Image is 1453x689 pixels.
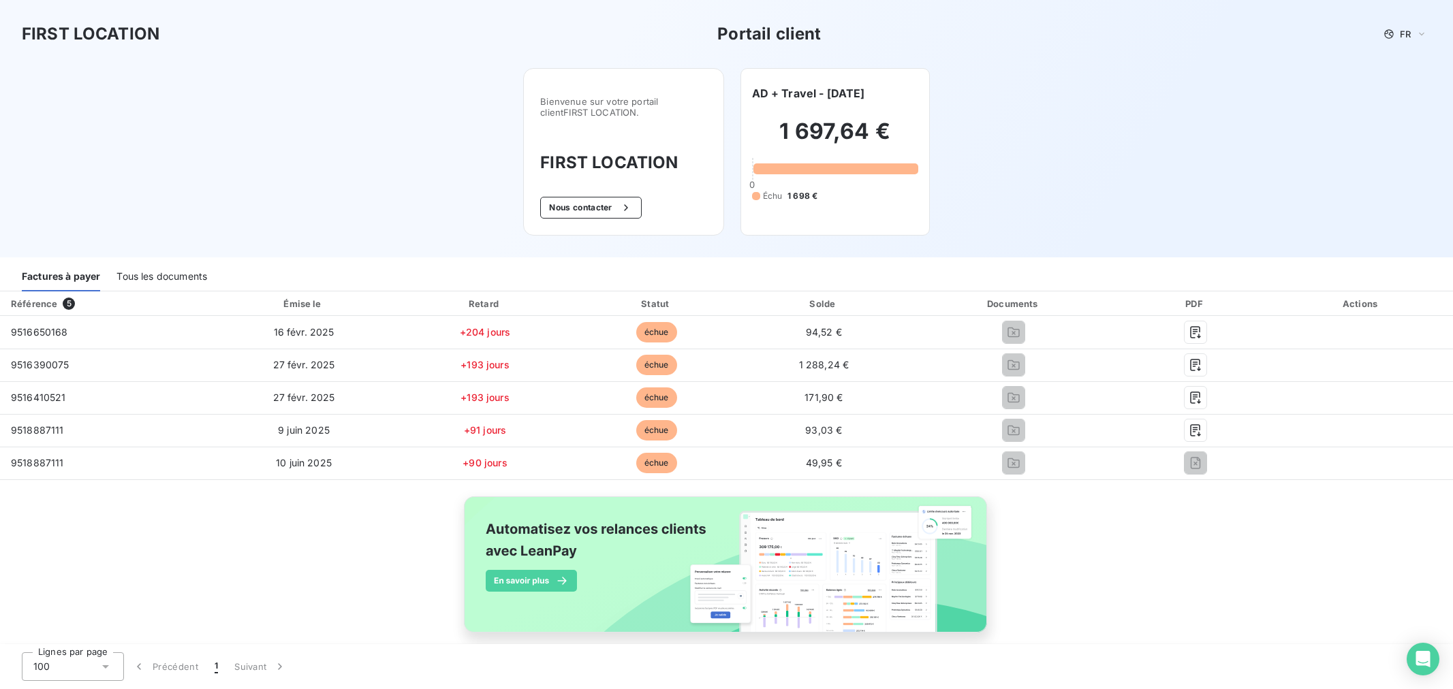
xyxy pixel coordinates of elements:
div: Factures à payer [22,263,100,291]
button: Précédent [124,652,206,681]
span: échue [636,355,677,375]
h3: Portail client [717,22,821,46]
div: Tous les documents [116,263,207,291]
button: Nous contacter [540,197,641,219]
span: échue [636,322,677,342]
span: 9516390075 [11,359,69,370]
span: 100 [33,660,50,673]
h2: 1 697,64 € [752,118,918,159]
span: 1 [215,660,218,673]
div: Émise le [212,297,395,310]
div: PDF [1124,297,1267,310]
span: 16 févr. 2025 [274,326,334,338]
span: échue [636,420,677,440]
span: 1 288,24 € [799,359,849,370]
span: Échu [763,190,783,202]
div: Open Intercom Messenger [1407,643,1439,675]
div: Référence [11,298,57,309]
h3: FIRST LOCATION [22,22,159,46]
span: 93,03 € [805,424,842,436]
span: +193 jours [460,391,510,403]
span: échue [636,387,677,408]
span: 10 juin 2025 [276,457,332,468]
span: 94,52 € [806,326,842,338]
div: Retard [401,297,569,310]
div: Actions [1272,297,1450,310]
span: Bienvenue sur votre portail client FIRST LOCATION . [540,96,706,118]
img: banner [452,488,1002,656]
span: FR [1400,29,1411,39]
div: Solde [744,297,903,310]
h6: AD + Travel - [DATE] [752,85,865,101]
span: 9 juin 2025 [278,424,330,436]
span: échue [636,453,677,473]
span: 1 698 € [787,190,817,202]
span: +204 jours [460,326,511,338]
span: +193 jours [460,359,510,370]
span: 0 [749,179,755,190]
span: +90 jours [463,457,507,468]
span: 49,95 € [806,457,842,468]
h3: FIRST LOCATION [540,150,706,175]
button: Suivant [226,652,295,681]
span: 27 févr. 2025 [273,359,335,370]
div: Statut [574,297,738,310]
span: 9518887111 [11,457,64,468]
span: 5 [63,298,75,310]
span: 171,90 € [804,391,843,403]
span: +91 jours [464,424,506,436]
div: Documents [909,297,1119,310]
span: 9516410521 [11,391,66,403]
button: 1 [206,652,226,681]
span: 9516650168 [11,326,68,338]
span: 27 févr. 2025 [273,391,335,403]
span: 9518887111 [11,424,64,436]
